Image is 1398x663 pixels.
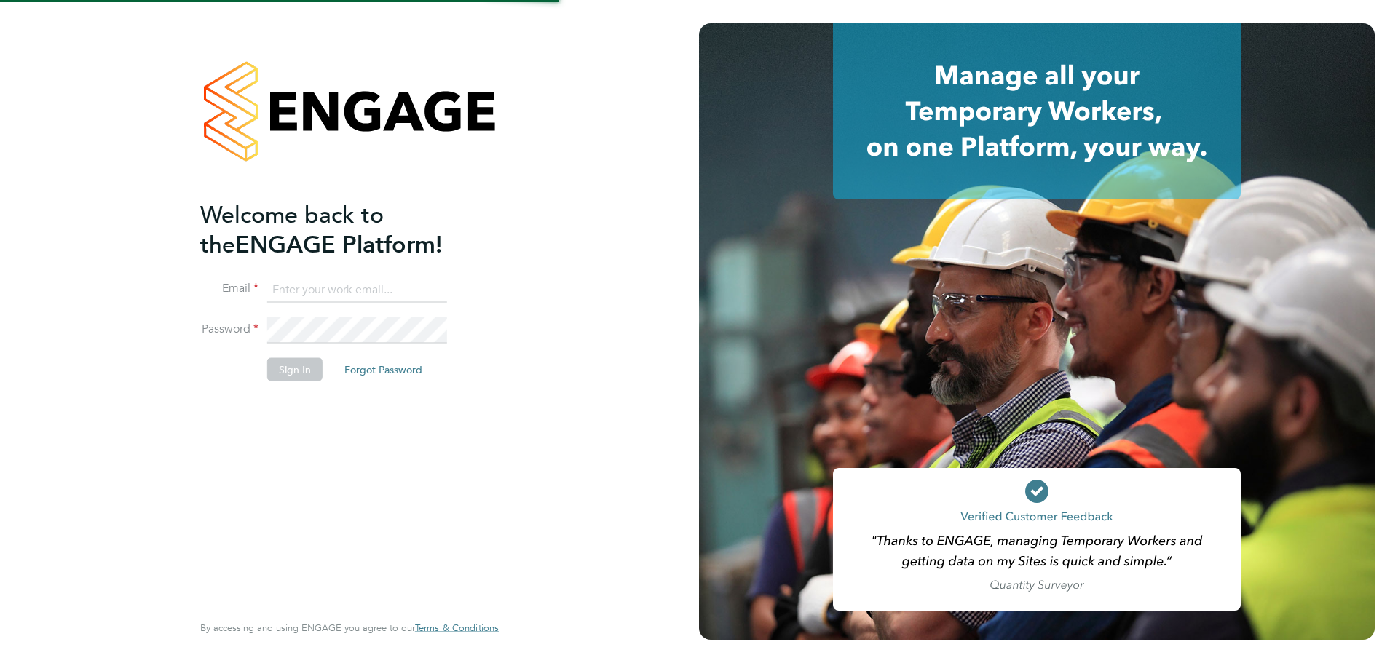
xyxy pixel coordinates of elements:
label: Email [200,281,258,296]
span: Terms & Conditions [415,622,499,634]
label: Password [200,322,258,337]
h2: ENGAGE Platform! [200,199,484,259]
a: Terms & Conditions [415,622,499,634]
span: Welcome back to the [200,200,384,258]
span: By accessing and using ENGAGE you agree to our [200,622,499,634]
button: Forgot Password [333,358,434,381]
input: Enter your work email... [267,277,447,303]
button: Sign In [267,358,323,381]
